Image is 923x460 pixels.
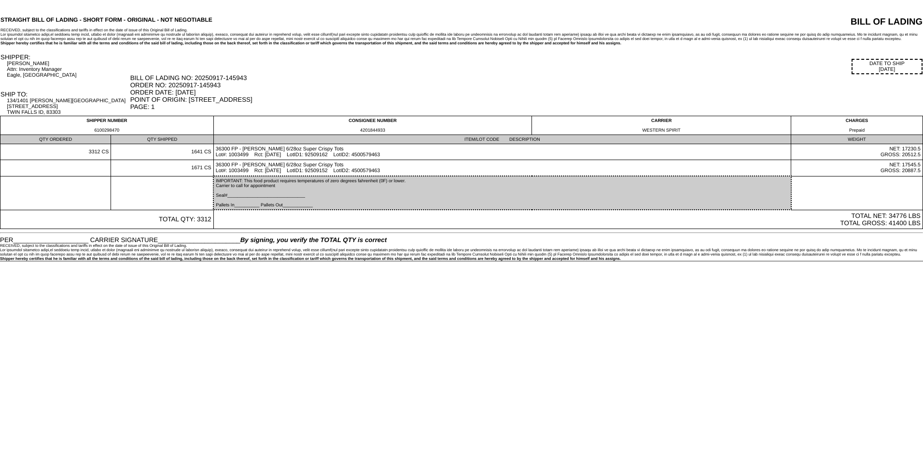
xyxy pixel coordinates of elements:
td: 1671 CS [111,160,213,176]
td: IMPORTANT: This food product requires temperatures of zero degrees fahrenheit (0F) or lower. Carr... [213,176,791,210]
div: WESTERN SPIRIT [534,128,789,133]
td: CARRIER [532,116,791,135]
td: 36300 FP - [PERSON_NAME] 6/28oz Super Crispy Tots Lot#: 1003499 Rct: [DATE] LotID1: 92509162 LotI... [213,144,791,160]
td: NET: 17545.5 GROSS: 20887.5 [791,160,923,176]
td: CHARGES [791,116,923,135]
td: 1641 CS [111,144,213,160]
div: 6100298470 [2,128,211,133]
td: CONSIGNEE NUMBER [213,116,532,135]
td: QTY ORDERED [0,135,111,144]
td: WEIGHT [791,135,923,144]
span: By signing, you verify the TOTAL QTY is correct [240,236,387,244]
div: SHIPPER: [0,54,129,61]
td: 3312 CS [0,144,111,160]
div: 4201844933 [216,128,530,133]
td: NET: 17230.5 GROSS: 20512.5 [791,144,923,160]
div: [PERSON_NAME] Attn: Inventory Manager Eagle, [GEOGRAPHIC_DATA] [7,61,129,78]
td: 36300 FP - [PERSON_NAME] 6/28oz Super Crispy Tots Lot#: 1003499 Rct: [DATE] LotID1: 92509152 LotI... [213,160,791,176]
td: SHIPPER NUMBER [0,116,214,135]
div: Shipper hereby certifies that he is familiar with all the terms and conditions of the said bill o... [0,41,923,45]
div: SHIP TO: [0,91,129,98]
td: ITEM/LOT CODE DESCRIPTION [213,135,791,144]
td: TOTAL QTY: 3312 [0,210,214,229]
td: TOTAL NET: 34776 LBS TOTAL GROSS: 41400 LBS [213,210,923,229]
div: BILL OF LADING NO: 20250917-145943 ORDER NO: 20250917-145943 ORDER DATE: [DATE] POINT OF ORIGIN: ... [130,74,923,110]
div: Prepaid [793,128,921,133]
div: 134/1401 [PERSON_NAME][GEOGRAPHIC_DATA] [STREET_ADDRESS] TWIN FALLS ID, 83303 [7,98,129,115]
td: QTY SHIPPED [111,135,213,144]
div: DATE TO SHIP [DATE] [852,59,923,74]
div: BILL OF LADING [680,16,923,27]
